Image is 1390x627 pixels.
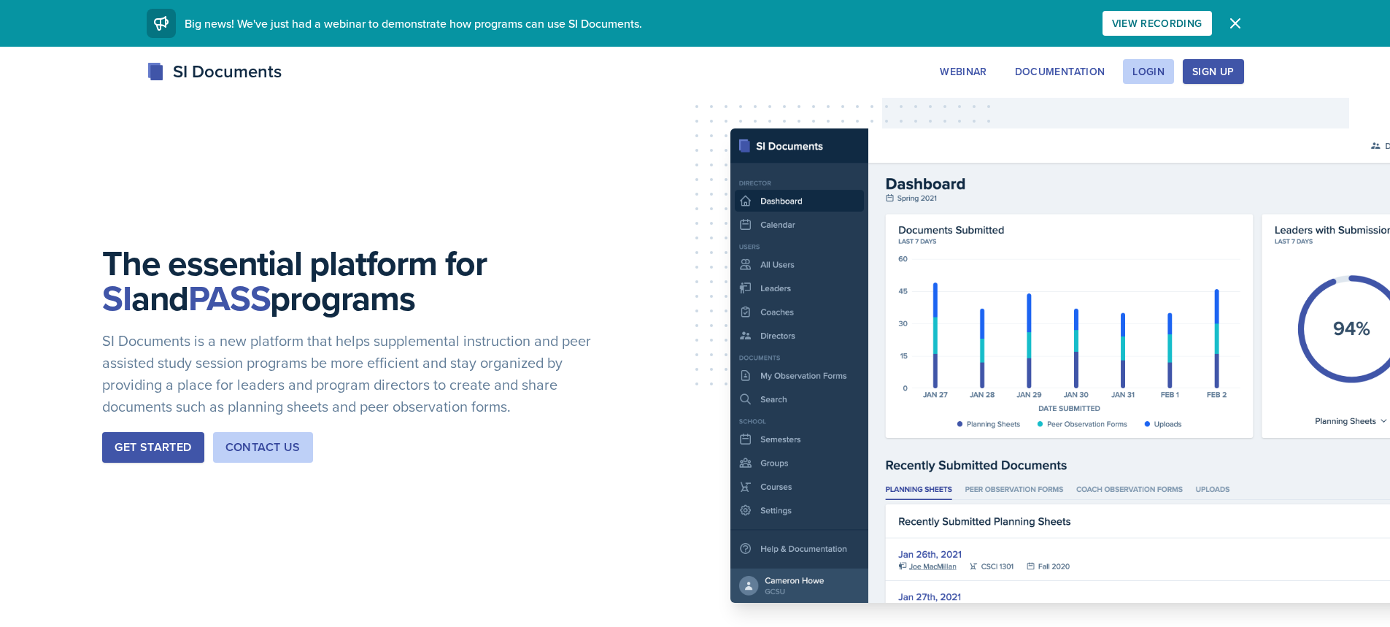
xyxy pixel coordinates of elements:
[1192,66,1234,77] div: Sign Up
[102,432,204,463] button: Get Started
[1123,59,1174,84] button: Login
[1112,18,1202,29] div: View Recording
[115,439,191,456] div: Get Started
[213,432,313,463] button: Contact Us
[930,59,996,84] button: Webinar
[1183,59,1243,84] button: Sign Up
[185,15,642,31] span: Big news! We've just had a webinar to demonstrate how programs can use SI Documents.
[940,66,986,77] div: Webinar
[225,439,301,456] div: Contact Us
[1132,66,1165,77] div: Login
[1015,66,1105,77] div: Documentation
[1103,11,1212,36] button: View Recording
[147,58,282,85] div: SI Documents
[1005,59,1115,84] button: Documentation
